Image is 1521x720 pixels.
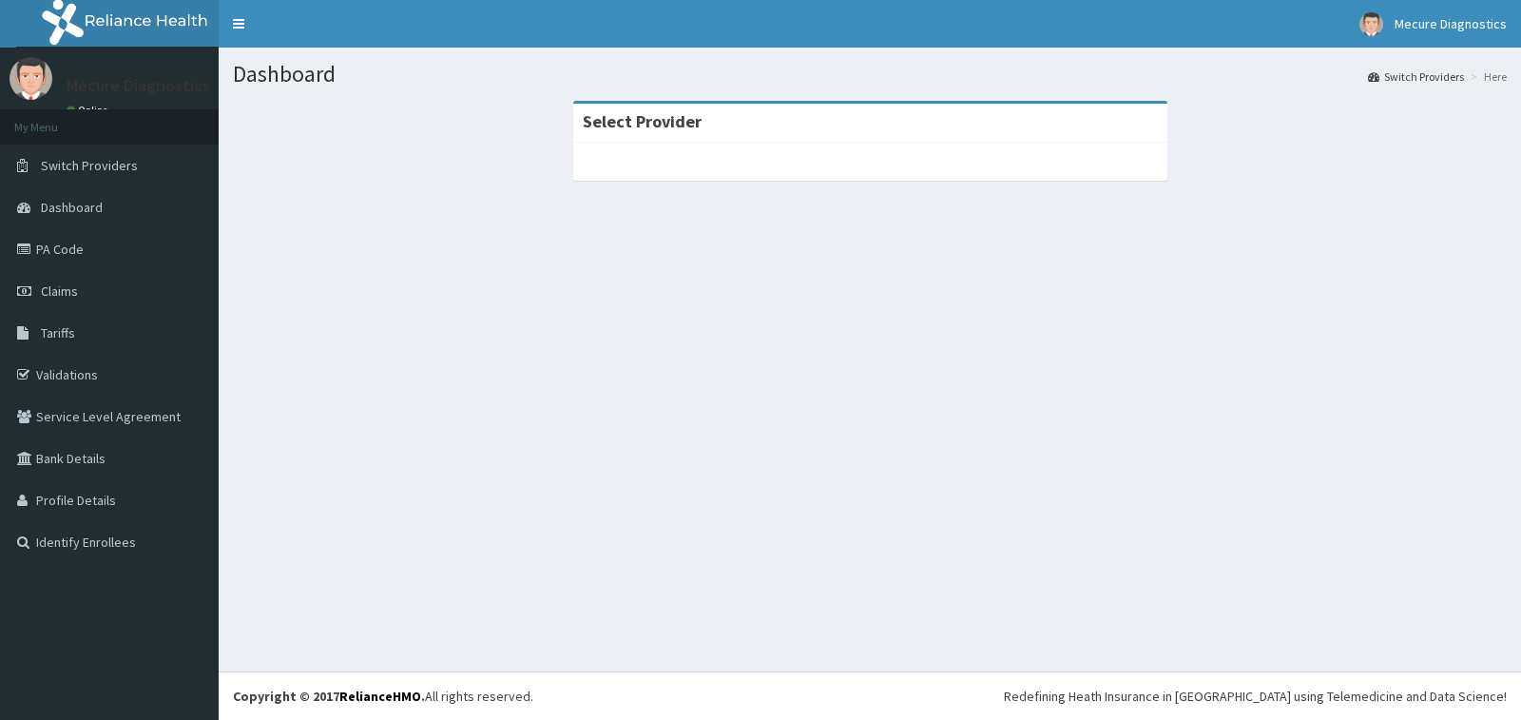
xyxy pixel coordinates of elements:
[339,688,421,705] a: RelianceHMO
[1004,687,1507,706] div: Redefining Heath Insurance in [GEOGRAPHIC_DATA] using Telemedicine and Data Science!
[41,199,103,216] span: Dashboard
[1395,15,1507,32] span: Mecure Diagnostics
[41,282,78,300] span: Claims
[67,77,210,94] p: Mecure Diagnostics
[1368,68,1464,85] a: Switch Providers
[233,62,1507,87] h1: Dashboard
[233,688,425,705] strong: Copyright © 2017 .
[10,57,52,100] img: User Image
[67,104,112,117] a: Online
[583,110,702,132] strong: Select Provider
[41,324,75,341] span: Tariffs
[1466,68,1507,85] li: Here
[41,157,138,174] span: Switch Providers
[219,671,1521,720] footer: All rights reserved.
[1359,12,1383,36] img: User Image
